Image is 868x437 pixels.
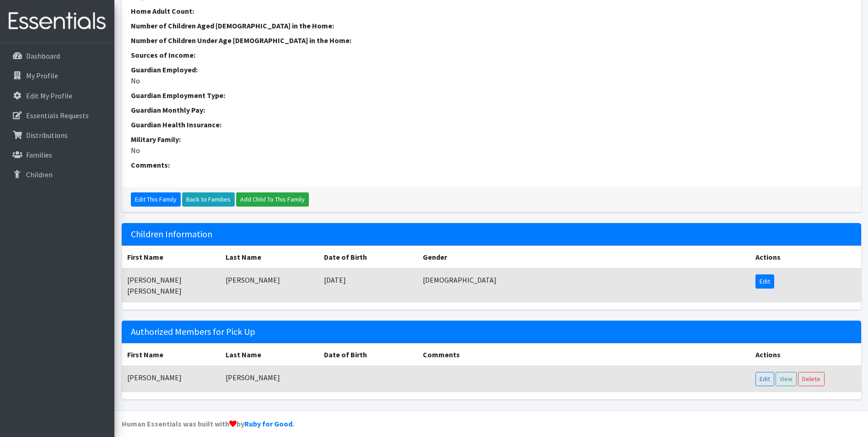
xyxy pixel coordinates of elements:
[122,223,861,246] h5: Children Information
[4,47,111,65] a: Dashboard
[26,170,53,179] p: Children
[122,268,220,302] td: [PERSON_NAME] [PERSON_NAME]
[122,366,220,392] td: [PERSON_NAME]
[26,111,89,120] p: Essentials Requests
[750,343,861,366] th: Actions
[122,343,220,366] th: First Name
[220,246,318,268] th: Last Name
[236,192,309,207] a: Add Child To This Family
[417,246,750,268] th: Gender
[755,274,774,289] a: Edit
[4,66,111,85] a: My Profile
[4,165,111,184] a: Children
[4,146,111,164] a: Families
[182,192,235,207] a: Back to Families
[26,150,52,159] p: Families
[122,321,861,343] h5: Authorized Members for Pick Up
[26,51,60,60] p: Dashboard
[798,372,825,386] a: Delete
[417,268,750,302] td: [DEMOGRAPHIC_DATA]
[131,192,181,207] a: Edit This Family
[26,91,72,100] p: Edit My Profile
[4,6,111,37] img: HumanEssentials
[131,64,852,75] dt: Guardian Employed:
[4,126,111,144] a: Distributions
[131,119,852,130] dt: Guardian Health Insurance:
[220,366,318,392] td: [PERSON_NAME]
[131,49,852,60] dt: Sources of Income:
[417,343,750,366] th: Comments
[131,75,852,86] dd: No
[131,90,852,101] dt: Guardian Employment Type:
[220,268,318,302] td: [PERSON_NAME]
[750,246,861,268] th: Actions
[131,35,852,46] dt: Number of Children Under Age [DEMOGRAPHIC_DATA] in the Home:
[122,246,220,268] th: First Name
[131,20,852,31] dt: Number of Children Aged [DEMOGRAPHIC_DATA] in the Home:
[122,419,294,428] strong: Human Essentials was built with by .
[26,71,58,80] p: My Profile
[4,87,111,105] a: Edit My Profile
[776,372,797,386] a: View
[131,104,852,115] dt: Guardian Monthly Pay:
[755,372,774,386] a: Edit
[26,131,68,140] p: Distributions
[244,419,292,428] a: Ruby for Good
[318,246,417,268] th: Date of Birth
[318,343,417,366] th: Date of Birth
[318,268,417,302] td: [DATE]
[131,5,852,16] dt: Home Adult Count:
[131,145,852,156] dd: No
[131,134,852,145] dt: Military Family:
[4,106,111,125] a: Essentials Requests
[220,343,318,366] th: Last Name
[131,159,852,170] dt: Comments:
